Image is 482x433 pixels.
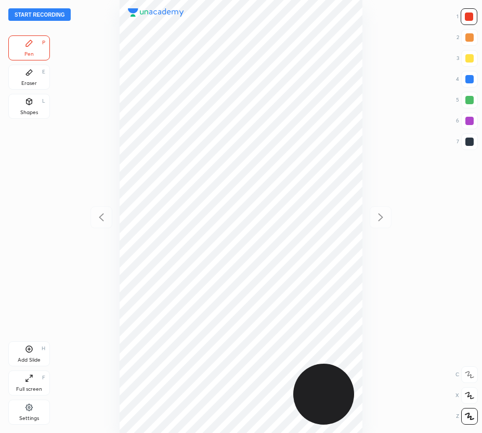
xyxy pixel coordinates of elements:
[455,387,478,404] div: X
[8,8,71,21] button: Start recording
[21,81,37,86] div: Eraser
[18,357,41,363] div: Add Slide
[457,29,478,46] div: 2
[42,346,45,351] div: H
[42,40,45,45] div: P
[456,408,478,425] div: Z
[457,8,477,25] div: 1
[456,113,478,129] div: 6
[16,387,42,392] div: Full screen
[455,366,478,383] div: C
[457,50,478,67] div: 3
[42,98,45,104] div: L
[456,92,478,108] div: 5
[128,8,184,17] img: logo.38c385cc.svg
[457,133,478,150] div: 7
[42,69,45,75] div: E
[42,375,45,380] div: F
[20,110,38,115] div: Shapes
[24,52,34,57] div: Pen
[456,71,478,88] div: 4
[19,416,39,421] div: Settings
